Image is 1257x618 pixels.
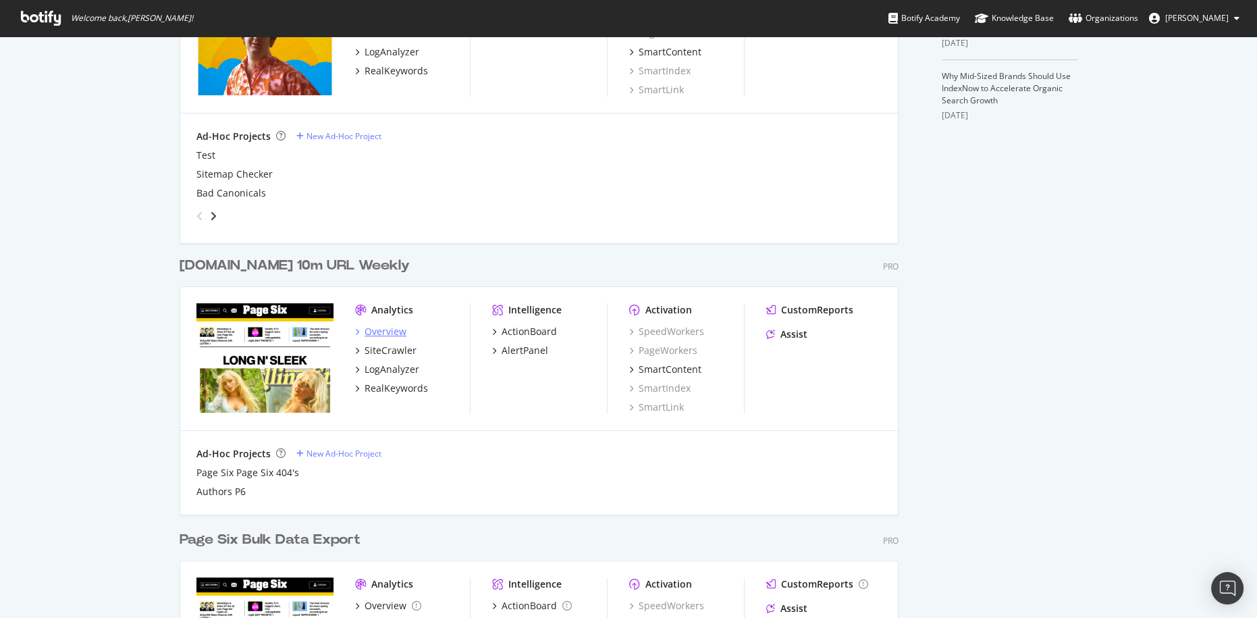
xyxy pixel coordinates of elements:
div: Assist [780,328,807,341]
div: CustomReports [781,577,853,591]
a: SmartLink [629,83,684,97]
div: Pro [883,261,899,272]
div: Analytics [371,577,413,591]
a: Why Mid-Sized Brands Should Use IndexNow to Accelerate Organic Search Growth [942,70,1071,106]
a: LogAnalyzer [355,363,419,376]
a: Page Six Bulk Data Export [180,530,366,550]
a: SiteCrawler [355,344,417,357]
a: ActionBoard [492,325,557,338]
div: ActionBoard [502,599,557,613]
a: Assist [766,328,807,341]
a: Authors P6 [196,485,246,498]
a: Bad Canonicals [196,186,266,200]
div: Activation [645,577,692,591]
img: www.Pagesix.com [196,303,333,413]
div: AlertPanel [502,344,548,357]
a: SmartIndex [629,64,691,78]
div: Activation [645,303,692,317]
div: SmartContent [639,363,701,376]
div: angle-left [191,205,209,227]
div: LogAnalyzer [365,45,419,59]
a: Overview [355,599,421,613]
div: Ad-Hoc Projects [196,447,271,461]
span: Jake Becker [1165,12,1229,24]
div: SmartContent [639,45,701,59]
a: RealKeywords [355,64,428,78]
a: CustomReports [766,303,853,317]
div: Knowledge Base [975,11,1054,25]
span: Welcome back, [PERSON_NAME] ! [71,13,193,24]
a: [DOMAIN_NAME] 10m URL Weekly [180,256,415,276]
a: Page Six Page Six 404's [196,466,299,480]
a: New Ad-Hoc Project [296,130,381,142]
div: Open Intercom Messenger [1211,572,1243,604]
a: SmartIndex [629,382,691,395]
a: Test [196,149,215,162]
div: SiteCrawler [365,344,417,357]
a: SmartContent [629,45,701,59]
div: Page Six Bulk Data Export [180,530,360,550]
div: Overview [365,599,406,613]
a: CustomReports [766,577,868,591]
a: SpeedWorkers [629,599,704,613]
a: Overview [355,325,406,338]
a: Sitemap Checker [196,168,273,181]
a: SmartContent [629,363,701,376]
div: Ad-Hoc Projects [196,130,271,143]
div: Organizations [1069,11,1138,25]
div: RealKeywords [365,64,428,78]
div: [DATE] [942,37,1077,49]
div: LogAnalyzer [365,363,419,376]
a: PageWorkers [629,344,697,357]
div: Pro [883,535,899,546]
div: Botify Academy [888,11,960,25]
div: New Ad-Hoc Project [306,448,381,459]
a: AlertPanel [492,344,548,357]
a: Assist [766,602,807,615]
div: Intelligence [508,577,562,591]
div: Overview [365,325,406,338]
div: Analytics [371,303,413,317]
div: Intelligence [508,303,562,317]
div: angle-right [209,209,218,223]
div: RealKeywords [365,382,428,395]
a: SmartLink [629,401,684,414]
div: [DATE] [942,109,1077,122]
a: SpeedWorkers [629,325,704,338]
a: LogAnalyzer [355,45,419,59]
a: New Ad-Hoc Project [296,448,381,459]
div: Assist [780,602,807,615]
a: ActionBoard [492,599,572,613]
div: New Ad-Hoc Project [306,130,381,142]
a: RealKeywords [355,382,428,395]
button: [PERSON_NAME] [1138,7,1250,29]
div: [DOMAIN_NAME] 10m URL Weekly [180,256,410,276]
div: ActionBoard [502,325,557,338]
div: CustomReports [781,303,853,317]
